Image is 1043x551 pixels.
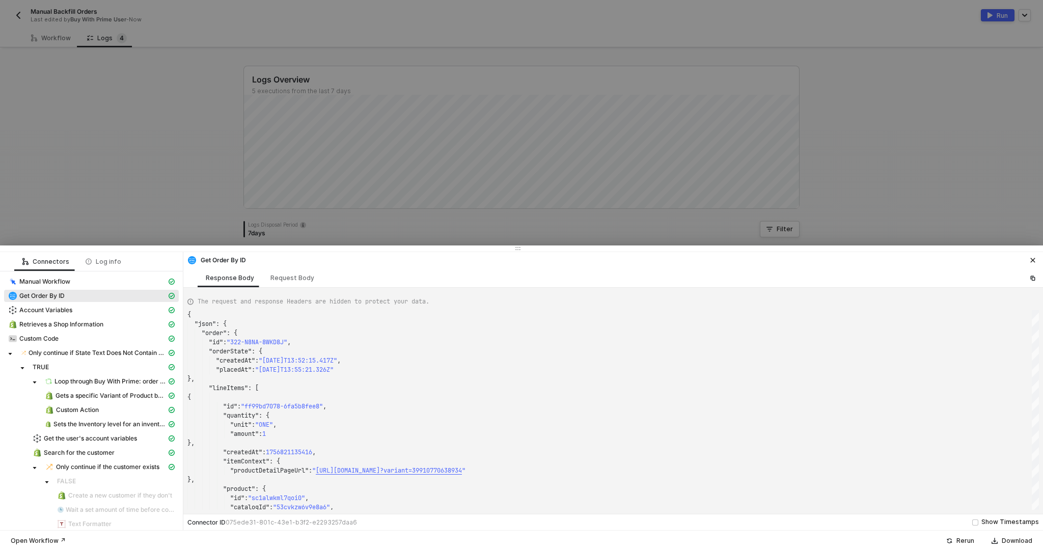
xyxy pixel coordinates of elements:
div: Log info [86,258,121,266]
button: Open Workflow ↗ [4,535,72,547]
span: "catalogId" [230,503,269,511]
span: : { [269,457,280,465]
span: "ONE" [255,421,273,429]
span: , [273,421,277,429]
span: : { [259,411,269,420]
span: Get the user's account variables [44,434,137,443]
span: "orderState" [209,347,252,355]
span: : [223,338,227,346]
span: 075ede31-801c-43e1-b3f2-e2293257daa6 [226,518,357,526]
span: "quantity" [223,411,259,420]
span: ?variant=39910770638934 [380,466,462,475]
span: TRUE [29,361,179,373]
span: , [287,338,291,346]
span: : [309,466,312,475]
span: "amount" [230,430,259,438]
div: Rerun [956,537,974,545]
img: integration-icon [21,349,26,357]
span: : { [252,347,262,355]
span: Only continue if the customer exists [41,461,179,473]
span: }, [187,439,195,447]
span: "53cvkzw6v9e8a6" [273,503,330,511]
span: caret-down [20,366,25,371]
span: Get the user's account variables [29,432,179,445]
span: icon-cards [169,378,175,384]
span: icon-cards [169,421,175,427]
span: "placedAt" [216,366,252,374]
span: Wait a set amount of time before continuing workflow [66,506,175,514]
span: "unit" [230,421,252,429]
span: Wait a set amount of time before continuing workflow [53,504,179,516]
div: Download [1002,537,1032,545]
span: Gets a specific Variant of Product by its ID [56,392,167,400]
span: Create a new customer if they don't [53,489,179,502]
span: "createdAt" [216,356,255,365]
span: }, [187,476,195,484]
span: "[DATE]T13:52:15.417Z" [259,356,337,365]
span: : { [216,320,227,328]
img: integration-icon [9,306,17,314]
img: integration-icon [45,463,53,471]
span: Search for the customer [29,447,179,459]
span: { [187,393,191,401]
span: , [312,448,316,456]
span: " [312,466,316,475]
span: Gets a specific Variant of Product by its ID [41,390,179,402]
span: Text Formatter [53,518,179,530]
span: "id" [223,402,237,410]
span: Manual Workflow [4,275,179,288]
span: icon-drag-indicator [515,245,521,252]
span: Create a new customer if they don't [68,491,172,500]
span: 1 [262,430,266,438]
span: icon-cards [169,336,175,342]
img: integration-icon [33,434,41,443]
img: integration-icon [9,278,17,286]
span: icon-cards [169,464,175,470]
img: integration-icon [188,256,196,264]
div: Get Order By ID [187,256,246,265]
span: Only continue if State Text Does Not Contain - Case Sensitive CANCELLED [29,349,167,357]
button: Download [985,535,1039,547]
span: "order" [202,329,227,337]
span: " [462,466,465,475]
span: [URL][DOMAIN_NAME] [316,466,380,475]
span: : [262,448,266,456]
span: Custom Action [41,404,179,416]
span: Custom Code [19,335,59,343]
span: icon-download [992,538,998,544]
span: Retrieves a Shop Information [19,320,103,328]
span: icon-cards [169,364,175,370]
span: 1756821135416 [266,448,312,456]
span: Get Order By ID [19,292,65,300]
span: caret-down [32,380,37,385]
span: : { [227,329,237,337]
img: integration-icon [9,320,17,328]
span: : [252,421,255,429]
span: : [244,494,248,502]
img: integration-icon [9,292,17,300]
img: integration-icon [45,392,53,400]
span: , [305,494,309,502]
img: integration-icon [9,335,17,343]
span: icon-cards [169,293,175,299]
span: icon-cards [169,435,175,442]
span: "product" [223,485,255,493]
span: : [259,430,262,438]
span: Only continue if the customer exists [56,463,159,471]
img: integration-icon [58,520,66,528]
span: { [187,311,191,319]
span: Sets the Inventory level for an inventory item at a location [53,420,167,428]
span: icon-cards [169,321,175,327]
span: icon-close [1030,257,1036,263]
span: "json" [195,320,216,328]
span: "productDetailPageUrl" [230,466,309,475]
span: icon-cards [169,450,175,456]
span: The request and response Headers are hidden to protect your data. [198,297,429,306]
img: integration-icon [33,449,41,457]
span: TRUE [33,363,49,371]
div: Connectors [22,258,69,266]
div: Open Workflow ↗ [11,537,66,545]
span: Search for the customer [44,449,115,457]
span: "sc1alwkml7qoi0" [248,494,305,502]
span: : { [255,485,266,493]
